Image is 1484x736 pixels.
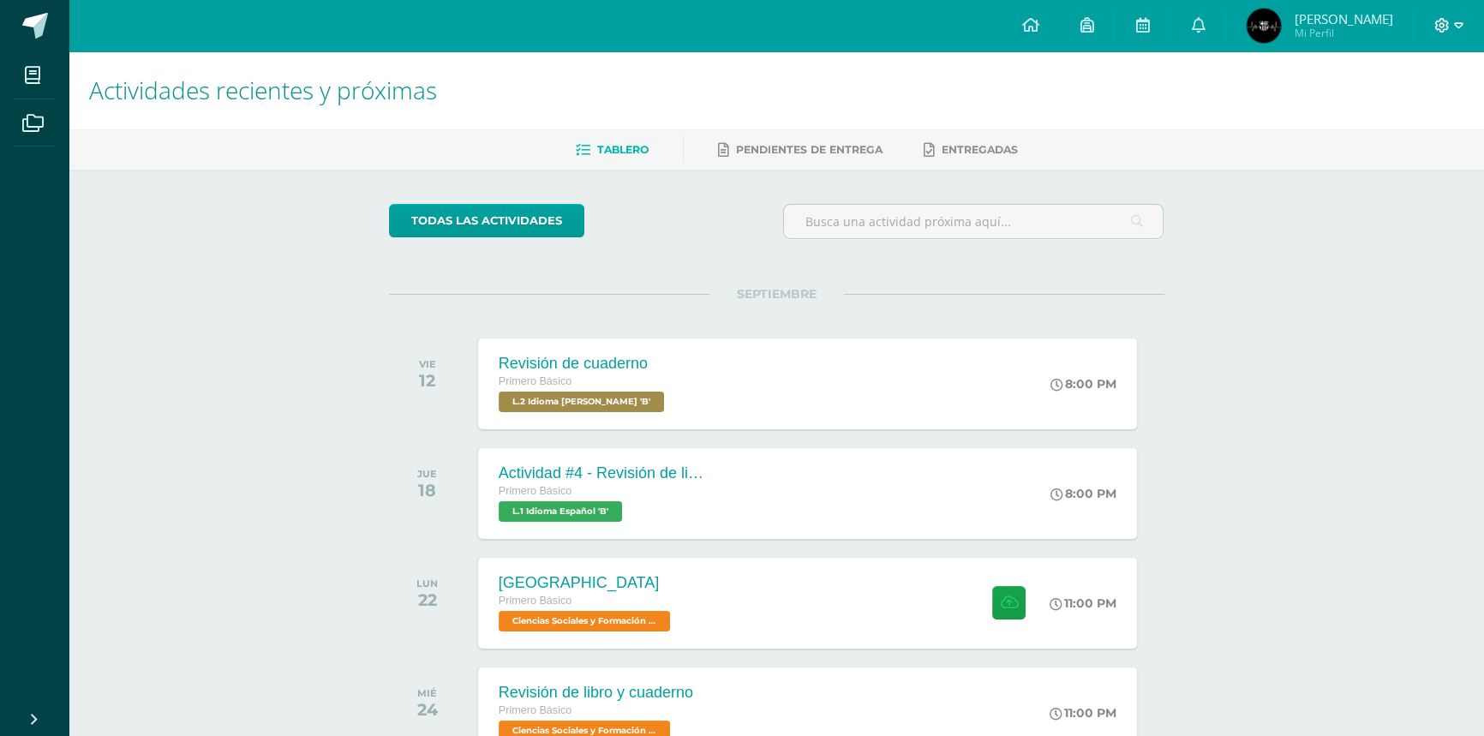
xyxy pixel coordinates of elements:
span: Primero Básico [499,485,571,497]
div: 8:00 PM [1050,376,1116,392]
img: 268cd5fa087cba37e991371f30ff5b70.png [1247,9,1281,43]
div: 18 [417,480,437,500]
a: Pendientes de entrega [718,136,883,164]
div: Actividad #4 - Revisión de libro [499,464,704,482]
div: 12 [419,370,436,391]
span: Primero Básico [499,595,571,607]
span: Mi Perfil [1294,26,1392,40]
a: Tablero [576,136,649,164]
span: Entregadas [942,143,1018,156]
div: 11:00 PM [1050,595,1116,611]
span: SEPTIEMBRE [709,286,844,302]
a: todas las Actividades [389,204,584,237]
span: Actividades recientes y próximas [89,74,437,106]
a: Entregadas [924,136,1018,164]
span: Primero Básico [499,704,571,716]
span: Tablero [597,143,649,156]
input: Busca una actividad próxima aquí... [784,205,1164,238]
div: 8:00 PM [1050,486,1116,501]
span: L.1 Idioma Español 'B' [499,501,622,522]
div: 22 [416,589,438,610]
div: Revisión de libro y cuaderno [499,684,693,702]
div: 11:00 PM [1050,705,1116,721]
div: LUN [416,577,438,589]
div: [GEOGRAPHIC_DATA] [499,574,674,592]
span: L.2 Idioma Maya Kaqchikel 'B' [499,392,664,412]
div: MIÉ [417,687,438,699]
span: Ciencias Sociales y Formación Ciudadana 'B' [499,611,670,631]
div: JUE [417,468,437,480]
span: Pendientes de entrega [736,143,883,156]
span: [PERSON_NAME] [1294,10,1392,27]
div: Revisión de cuaderno [499,355,668,373]
div: 24 [417,699,438,720]
div: VIE [419,358,436,370]
span: Primero Básico [499,375,571,387]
